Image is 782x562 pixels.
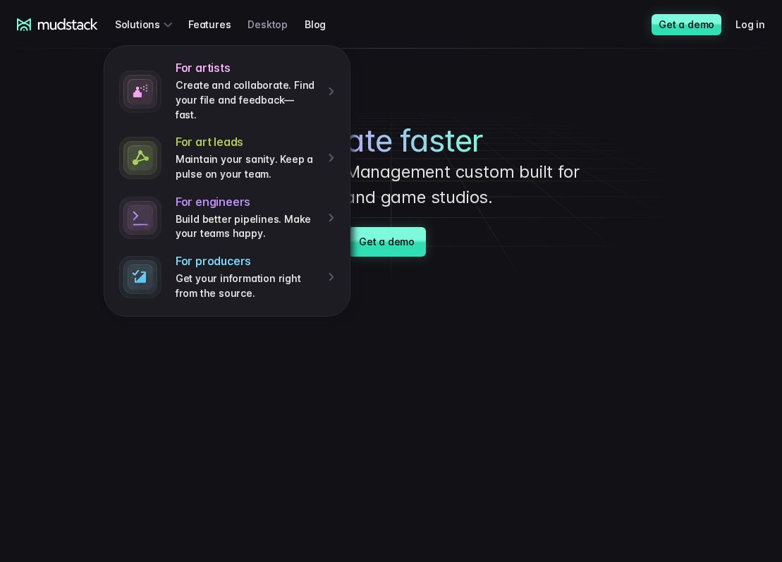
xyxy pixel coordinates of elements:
[115,11,177,37] div: Solutions
[200,59,239,71] span: Job title
[652,14,721,35] a: Get a demo
[176,254,318,269] h4: For producers
[176,78,318,122] p: Create and collaborate. Find your file and feedback— fast.
[176,271,318,300] p: Get your information right from the source.
[4,256,13,265] input: Work with outsourced artists?
[119,137,161,179] img: connected dots icon
[248,11,305,37] a: Desktop
[16,255,164,267] span: Work with outsourced artists?
[200,116,266,128] span: Art team size
[119,197,161,239] img: stylized terminal icon
[119,71,161,113] img: spray paint icon
[348,227,426,257] a: Get a demo
[176,135,318,149] h4: For art leads
[17,18,98,31] a: mudstack logo
[176,212,318,241] p: Build better pipelines. Make your teams happy.
[305,11,343,37] a: Blog
[300,122,483,159] span: Iterate faster
[113,188,341,248] a: For engineersBuild better pipelines. Make your teams happy.
[176,61,318,75] h4: For artists
[200,1,253,13] span: Last name
[735,11,782,37] a: Log in
[119,256,161,298] img: stylized terminal icon
[113,54,341,128] a: For artistsCreate and collaborate. Find your file and feedback— fast.
[180,159,603,210] p: with Digital Asset Management custom built for artists and game studios.
[113,128,341,188] a: For art leadsMaintain your sanity. Keep a pulse on your team.
[188,11,248,37] a: Features
[113,248,341,307] a: For producersGet your information right from the source.
[176,195,318,209] h4: For engineers
[176,152,318,181] p: Maintain your sanity. Keep a pulse on your team.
